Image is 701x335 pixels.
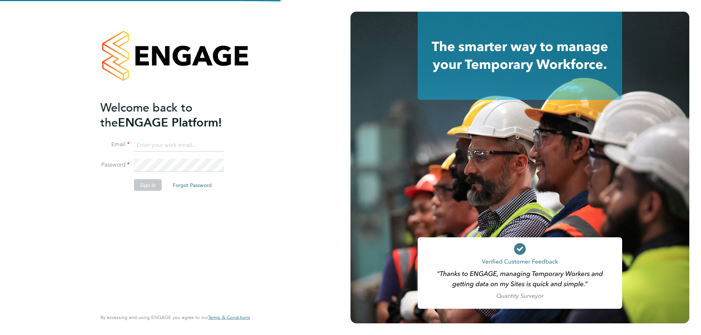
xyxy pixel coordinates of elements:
a: Terms & Conditions [208,315,250,320]
label: Email [100,141,130,148]
button: Forgot Password [167,179,218,191]
span: By accessing and using ENGAGE you agree to our [100,314,250,320]
h2: ENGAGE Platform! [100,100,243,130]
label: Password [100,161,130,169]
button: Sign In [134,179,162,191]
input: Enter your work email... [134,139,224,152]
span: Welcome back to the [100,100,192,129]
